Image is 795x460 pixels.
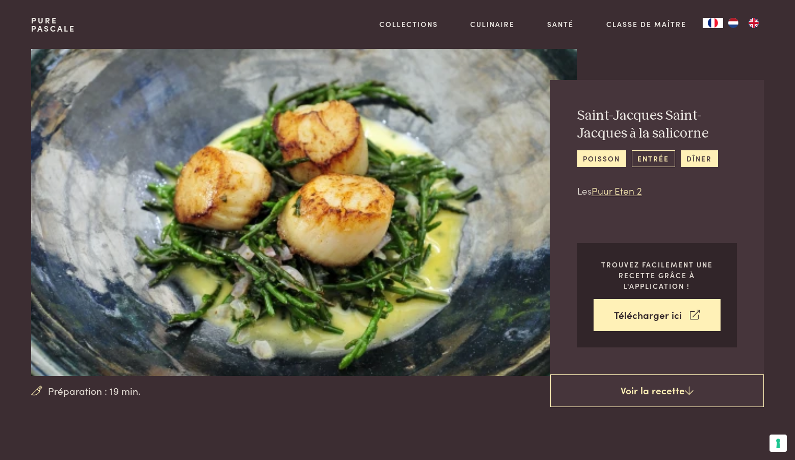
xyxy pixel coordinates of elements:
[547,19,574,30] a: Santé
[703,18,764,28] aside: Language selected: Français
[48,384,141,398] span: Préparation : 19 min.
[31,16,75,33] a: PurePascale
[594,299,721,331] a: Télécharger ici
[550,374,764,407] a: Voir la recette
[770,435,787,452] button: Vos préférences en matière de consentement pour les technologies de suivi
[703,18,723,28] a: FR
[577,107,737,142] h2: Saint-Jacques Saint-Jacques à la salicorne
[743,18,764,28] a: EN
[31,49,576,376] img: Saint-Jacques Saint-Jacques à la salicorne
[592,183,642,197] a: Puur Eten 2
[379,19,438,30] a: Collections
[632,150,675,167] a: entrée
[594,259,721,291] p: Trouvez facilement une recette grâce à l'application !
[606,19,686,30] a: Classe de maître
[577,183,737,198] p: Les
[577,150,626,167] a: poisson
[723,18,764,28] ul: Language list
[703,18,723,28] div: Language
[723,18,743,28] a: NL
[681,150,718,167] a: dîner
[470,19,515,30] a: Culinaire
